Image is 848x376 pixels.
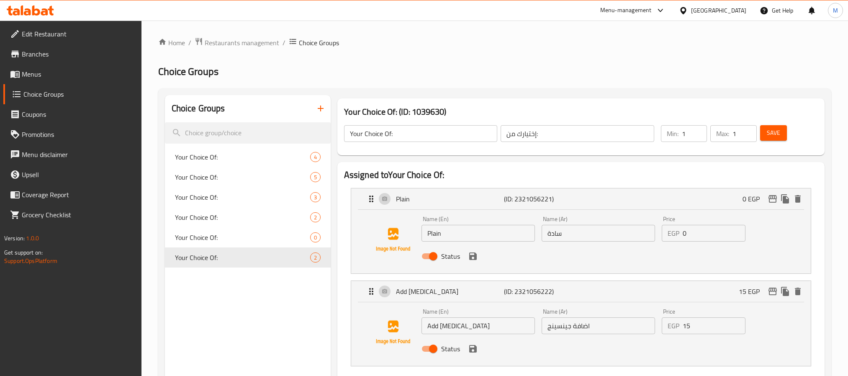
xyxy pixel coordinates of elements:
[158,38,185,48] a: Home
[22,149,135,160] span: Menu disclaimer
[3,124,141,144] a: Promotions
[366,213,420,267] img: Plain
[22,69,135,79] span: Menus
[3,144,141,165] a: Menu disclaimer
[3,24,141,44] a: Edit Restaurant
[3,205,141,225] a: Grocery Checklist
[3,84,141,104] a: Choice Groups
[716,129,729,139] p: Max:
[791,193,804,205] button: delete
[311,254,320,262] span: 2
[833,6,838,15] span: M
[195,37,279,48] a: Restaurants management
[791,285,804,298] button: delete
[172,102,225,115] h2: Choice Groups
[175,192,310,202] span: Your Choice Of:
[3,165,141,185] a: Upsell
[743,194,766,204] p: 0 EGP
[4,233,25,244] span: Version:
[175,152,310,162] span: Your Choice Of:
[22,109,135,119] span: Coupons
[165,207,331,227] div: Your Choice Of:2
[299,38,339,48] span: Choice Groups
[311,193,320,201] span: 3
[542,317,655,334] input: Enter name Ar
[441,344,460,354] span: Status
[344,105,818,118] h3: Your Choice Of: (ID: 1039630)
[22,170,135,180] span: Upsell
[668,321,679,331] p: EGP
[22,210,135,220] span: Grocery Checklist
[504,286,576,296] p: (ID: 2321056222)
[310,212,321,222] div: Choices
[739,286,766,296] p: 15 EGP
[600,5,652,15] div: Menu-management
[175,232,310,242] span: Your Choice Of:
[311,214,320,221] span: 2
[767,128,780,138] span: Save
[504,194,576,204] p: (ID: 2321056221)
[158,62,218,81] span: Choice Groups
[165,122,331,144] input: search
[766,193,779,205] button: edit
[188,38,191,48] li: /
[165,187,331,207] div: Your Choice Of:3
[22,29,135,39] span: Edit Restaurant
[311,234,320,242] span: 0
[310,152,321,162] div: Choices
[366,306,420,359] img: Add Ginseng
[3,44,141,64] a: Branches
[396,194,504,204] p: Plain
[667,129,678,139] p: Min:
[683,225,745,242] input: Please enter price
[760,125,787,141] button: Save
[165,247,331,268] div: Your Choice Of:2
[22,129,135,139] span: Promotions
[344,185,818,277] li: ExpandPlainName (En)Name (Ar)PriceEGPStatussave
[22,49,135,59] span: Branches
[3,185,141,205] a: Coverage Report
[283,38,285,48] li: /
[4,247,43,258] span: Get support on:
[205,38,279,48] span: Restaurants management
[421,317,535,334] input: Enter name En
[467,250,479,263] button: save
[26,233,39,244] span: 1.0.0
[310,232,321,242] div: Choices
[668,228,679,238] p: EGP
[3,104,141,124] a: Coupons
[779,285,791,298] button: duplicate
[4,255,57,266] a: Support.OpsPlatform
[396,286,504,296] p: Add [MEDICAL_DATA]
[311,173,320,181] span: 5
[175,212,310,222] span: Your Choice Of:
[165,227,331,247] div: Your Choice Of:0
[467,343,479,355] button: save
[158,37,831,48] nav: breadcrumb
[344,277,818,370] li: ExpandAdd GinsengName (En)Name (Ar)PriceEGPStatussave
[766,285,779,298] button: edit
[683,317,745,334] input: Please enter price
[165,167,331,187] div: Your Choice Of:5
[779,193,791,205] button: duplicate
[22,190,135,200] span: Coverage Report
[351,188,811,209] div: Expand
[23,89,135,99] span: Choice Groups
[310,252,321,263] div: Choices
[542,225,655,242] input: Enter name Ar
[441,251,460,261] span: Status
[311,153,320,161] span: 4
[310,192,321,202] div: Choices
[691,6,746,15] div: [GEOGRAPHIC_DATA]
[165,147,331,167] div: Your Choice Of:4
[351,281,811,302] div: Expand
[175,252,310,263] span: Your Choice Of:
[344,169,818,181] h2: Assigned to Your Choice Of:
[421,225,535,242] input: Enter name En
[3,64,141,84] a: Menus
[175,172,310,182] span: Your Choice Of:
